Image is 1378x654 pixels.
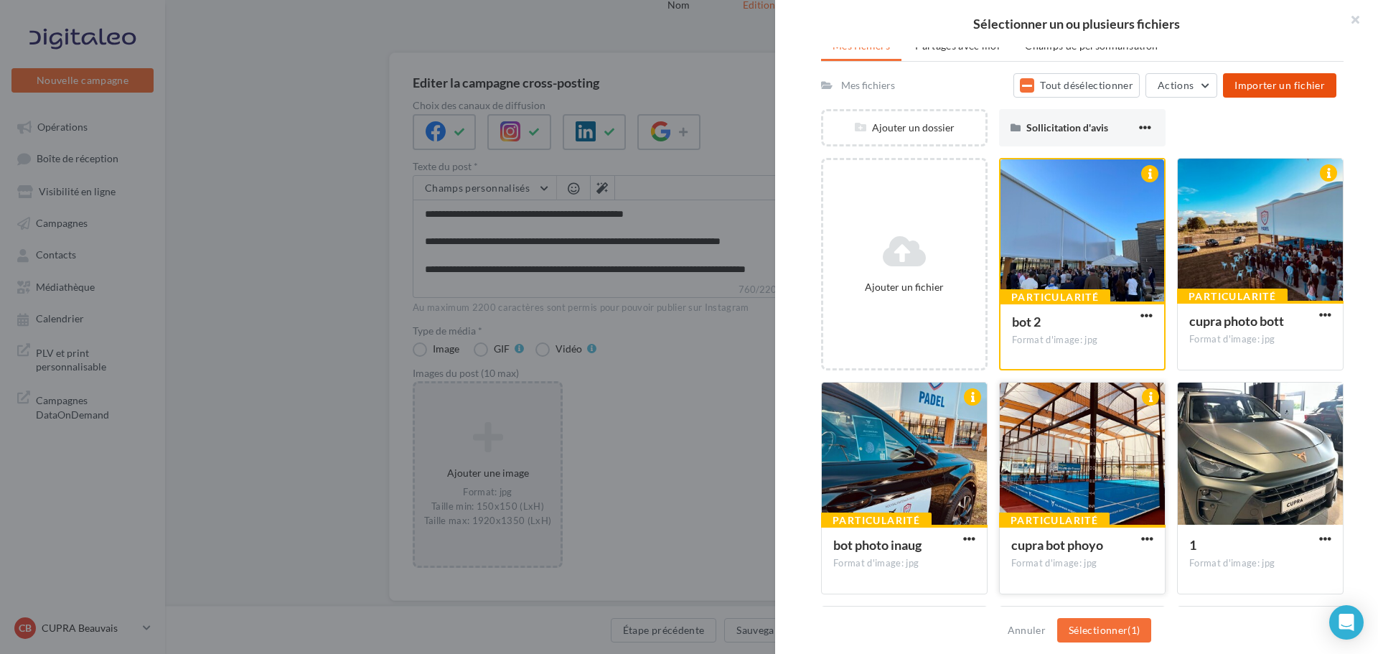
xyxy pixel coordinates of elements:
span: cupra photo bott [1189,313,1284,329]
span: cupra bot phoyo [1011,537,1103,553]
span: Mes fichiers [833,39,890,52]
span: (1) [1128,624,1140,636]
button: Sélectionner(1) [1057,618,1151,643]
div: Particularité [1177,289,1288,304]
span: Champs de personnalisation [1025,39,1158,52]
button: Annuler [1002,622,1051,639]
div: Ajouter un fichier [829,280,980,294]
div: Format d'image: jpg [1012,334,1153,347]
span: 1 [1189,537,1196,553]
span: bot 2 [1012,314,1041,330]
div: Format d'image: jpg [833,557,975,570]
div: Particularité [999,513,1110,528]
button: Actions [1145,73,1217,98]
span: Importer un fichier [1234,79,1325,91]
span: Partagés avec moi [915,39,1000,52]
div: Format d'image: jpg [1189,557,1331,570]
span: Sollicitation d'avis [1026,121,1108,134]
span: Actions [1158,79,1194,91]
div: Format d'image: jpg [1189,333,1331,346]
span: bot photo inaug [833,537,922,553]
button: Importer un fichier [1223,73,1336,98]
h2: Sélectionner un ou plusieurs fichiers [798,17,1355,30]
div: Open Intercom Messenger [1329,605,1364,640]
button: Tout désélectionner [1013,73,1140,98]
div: Mes fichiers [841,78,895,93]
div: Particularité [1000,289,1110,305]
div: Particularité [821,513,932,528]
div: Format d'image: jpg [1011,557,1153,570]
div: Ajouter un dossier [823,121,985,135]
